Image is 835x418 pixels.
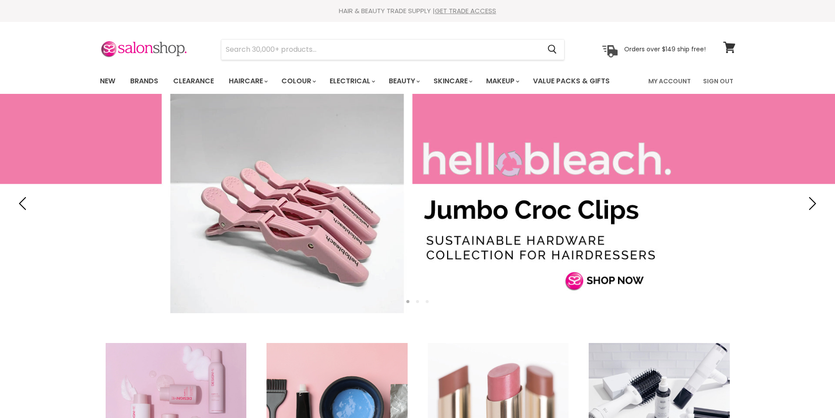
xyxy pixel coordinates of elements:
a: Brands [124,72,165,90]
button: Next [802,195,820,212]
a: Skincare [427,72,478,90]
div: HAIR & BEAUTY TRADE SUPPLY | [89,7,746,15]
a: My Account [643,72,696,90]
button: Previous [15,195,33,212]
a: Sign Out [698,72,739,90]
a: Colour [275,72,321,90]
a: Clearance [167,72,220,90]
a: New [93,72,122,90]
a: Value Packs & Gifts [526,72,616,90]
nav: Main [89,68,746,94]
a: Makeup [480,72,525,90]
input: Search [221,39,541,60]
li: Page dot 2 [416,300,419,303]
button: Search [541,39,564,60]
ul: Main menu [93,68,630,94]
form: Product [221,39,565,60]
p: Orders over $149 ship free! [624,45,706,53]
a: Haircare [222,72,273,90]
li: Page dot 1 [406,300,409,303]
li: Page dot 3 [426,300,429,303]
a: Beauty [382,72,425,90]
a: GET TRADE ACCESS [435,6,496,15]
a: Electrical [323,72,380,90]
iframe: Gorgias live chat messenger [791,377,826,409]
